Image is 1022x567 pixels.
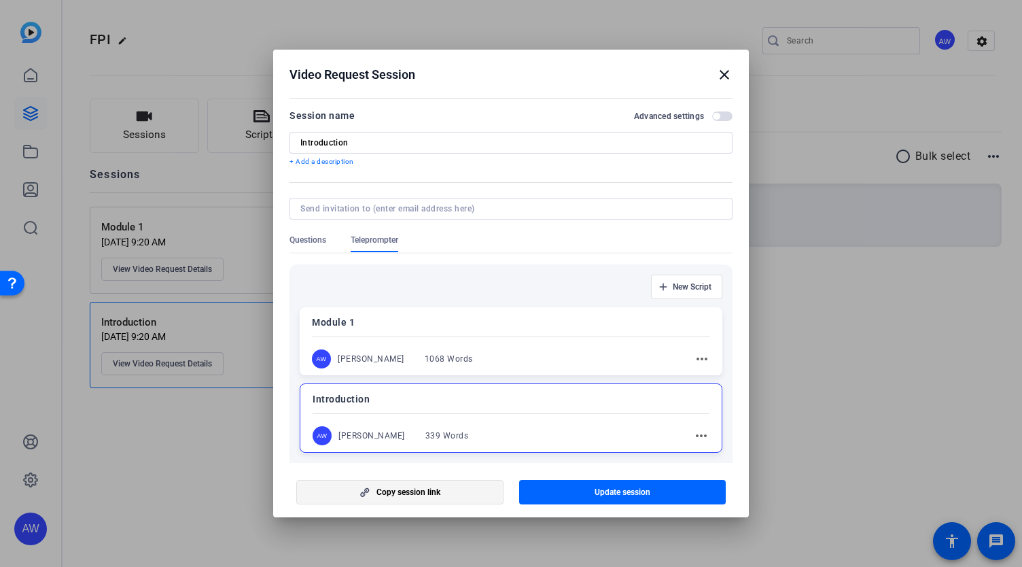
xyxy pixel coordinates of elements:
div: AW [312,349,331,368]
button: Update session [519,480,726,504]
span: Copy session link [376,487,440,498]
span: Update session [595,487,650,498]
mat-icon: more_horiz [693,428,709,444]
div: 1068 Words [425,354,473,364]
div: [PERSON_NAME] [338,430,405,441]
div: Session name [289,107,355,124]
input: Send invitation to (enter email address here) [300,203,716,214]
mat-icon: close [716,67,733,83]
div: 339 Words [425,430,469,441]
span: New Script [673,281,711,292]
span: Teleprompter [351,235,398,245]
span: Questions [289,235,326,245]
p: Module 1 [312,314,710,330]
div: AW [313,426,332,445]
div: Video Request Session [289,67,733,83]
button: New Script [651,275,722,299]
mat-icon: more_horiz [694,351,710,367]
p: + Add a description [289,156,733,167]
div: [PERSON_NAME] [338,354,404,364]
p: Introduction [313,391,709,407]
input: Enter Session Name [300,137,722,148]
button: Copy session link [296,480,504,504]
h2: Advanced settings [634,111,704,122]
